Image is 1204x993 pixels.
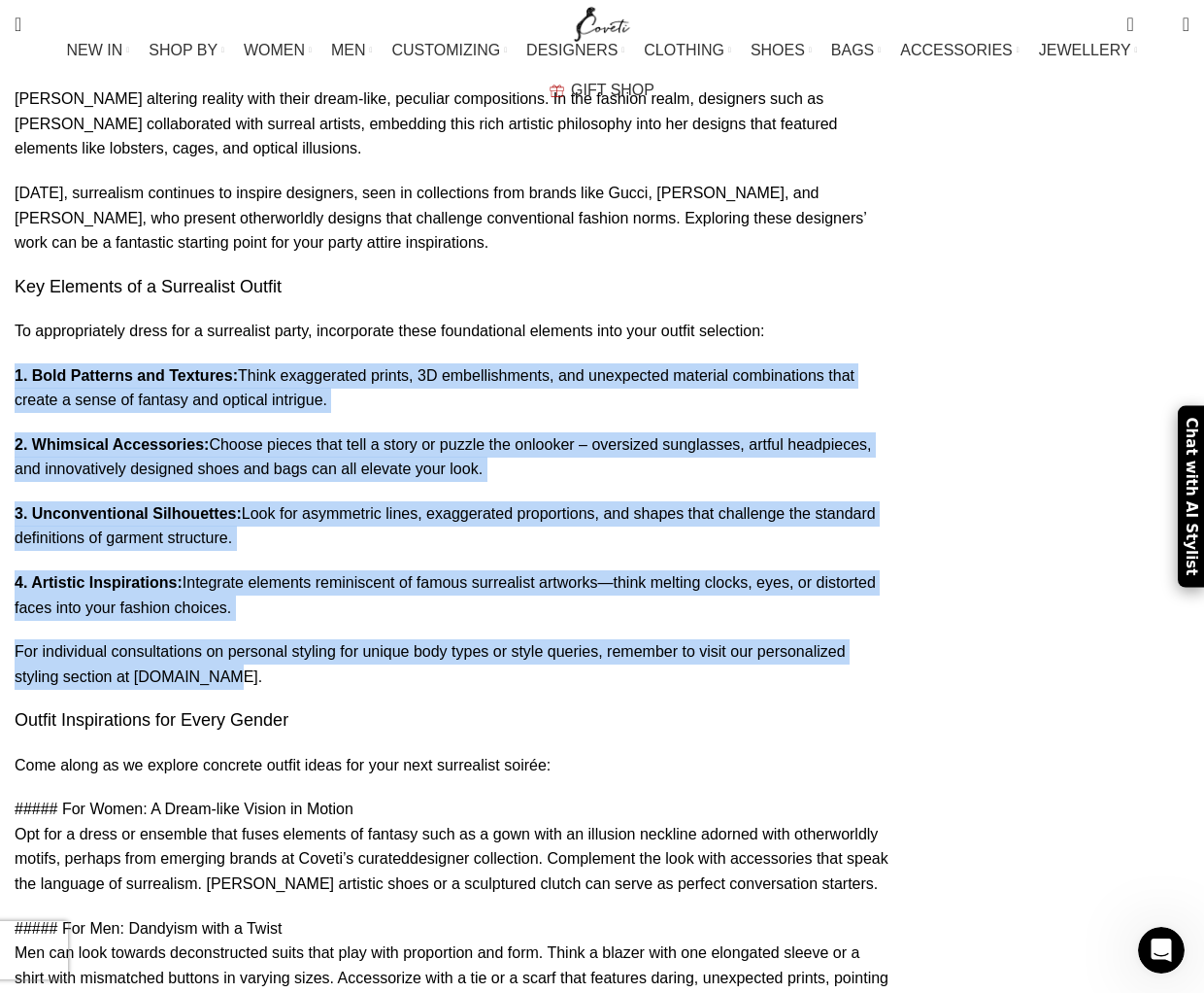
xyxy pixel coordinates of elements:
[15,319,888,344] p: To appropriately dress for a surrealist party, incorporate these foundational elements into your ...
[900,41,1013,59] span: ACCESSORIES
[391,41,500,59] span: CUSTOMIZING
[149,41,217,59] span: SHOP BY
[831,31,881,70] a: BAGS
[15,436,209,453] strong: 2. Whimsical Accessories:
[244,41,305,59] span: WOMEN
[900,31,1020,70] a: ACCESSORIES
[831,41,874,59] span: BAGS
[15,181,888,256] p: [DATE], surrealism continues to inspire designers, seen in collections from brands like Gucci, [P...
[15,505,242,522] strong: 3. Unconventional Silhouettes:
[15,574,183,591] strong: 4. Artistic Inspirations:
[550,85,564,97] img: GiftBag
[751,31,812,70] a: SHOES
[15,367,238,384] strong: 1. Bold Patterns and Textures:
[751,41,805,59] span: SHOES
[67,31,130,70] a: NEW IN
[149,31,224,70] a: SHOP BY
[331,41,366,59] span: MEN
[1138,927,1185,974] iframe: Intercom live chat
[67,41,123,59] span: NEW IN
[644,31,731,70] a: CLOTHING
[391,31,507,70] a: CUSTOMIZING
[1149,5,1168,44] div: My Wishlist
[15,570,888,620] p: Integrate elements reminiscent of famous surrealist artworks—think melting clocks, eyes, or disto...
[15,639,888,689] p: For individual consultations on personal styling for unique body types or style queries, remember...
[244,31,312,70] a: WOMEN
[526,41,618,59] span: DESIGNERS
[526,31,624,70] a: DESIGNERS
[571,81,654,99] span: GIFT SHOP
[15,275,888,299] h4: Key Elements of a Surrealist Outfit
[15,432,888,482] p: Choose pieces that tell a story or puzzle the onlooker – oversized sunglasses, artful headpieces,...
[331,31,372,70] a: MEN
[550,71,654,110] a: GIFT SHOP
[570,15,635,31] a: Site logo
[1117,5,1143,44] a: 0
[5,5,31,44] a: Search
[1153,19,1167,34] span: 0
[1128,10,1143,24] span: 0
[1039,41,1131,59] span: JEWELLERY
[410,850,539,867] a: designer collection
[15,708,888,733] h4: Outfit Inspirations for Every Gender
[15,363,888,413] p: Think exaggerated prints, 3D embellishments, and unexpected material combinations that create a s...
[15,797,888,896] p: ##### For Women: A Dream-like Vision in Motion Opt for a dress or ensemble that fuses elements of...
[1039,31,1138,70] a: JEWELLERY
[15,501,888,551] p: Look for asymmetric lines, exaggerated proportions, and shapes that challenge the standard defini...
[15,753,888,778] p: Come along as we explore concrete outfit ideas for your next surrealist soirée:
[5,31,1199,110] div: Main navigation
[644,41,724,59] span: CLOTHING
